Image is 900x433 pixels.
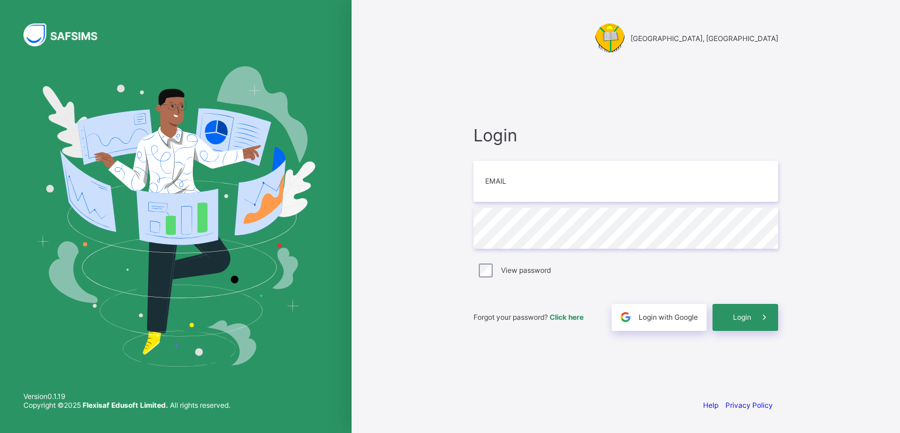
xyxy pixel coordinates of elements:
span: Login [473,125,778,146]
a: Click here [550,313,584,322]
span: Version 0.1.19 [23,392,230,401]
img: google.396cfc9801f0270233282035f929180a.svg [619,310,632,324]
img: SAFSIMS Logo [23,23,111,46]
img: Hero Image [36,66,315,367]
span: Copyright © 2025 All rights reserved. [23,401,230,410]
span: [GEOGRAPHIC_DATA], [GEOGRAPHIC_DATA] [630,34,778,43]
a: Help [703,401,718,410]
strong: Flexisaf Edusoft Limited. [83,401,168,410]
a: Privacy Policy [725,401,773,410]
span: Forgot your password? [473,313,584,322]
span: Login [733,313,751,322]
label: View password [501,266,551,275]
span: Login with Google [639,313,698,322]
